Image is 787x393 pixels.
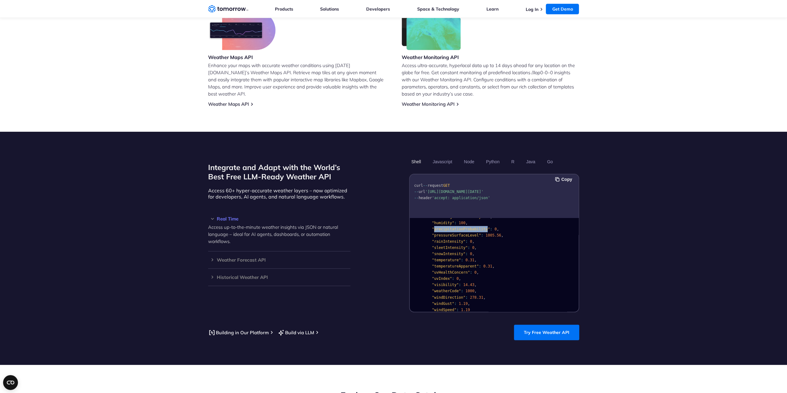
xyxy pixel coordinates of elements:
h3: Weather Monitoring API [402,54,461,61]
span: , [477,270,479,275]
span: 1.19 [459,301,468,306]
span: , [472,239,474,244]
span: , [472,252,474,256]
span: , [474,289,477,293]
a: Home link [208,4,248,14]
button: Go [545,156,555,167]
button: Shell [409,156,423,167]
span: : [454,221,456,225]
a: Products [275,6,293,12]
span: "snowIntensity" [432,252,465,256]
button: Open CMP widget [3,375,18,390]
a: Get Demo [546,4,579,14]
span: 0 [456,276,459,281]
a: Log In [525,6,538,12]
span: , [474,283,477,287]
a: Try Free Weather API [514,325,579,340]
button: Node [462,156,476,167]
p: Enhance your maps with accurate weather conditions using [DATE][DOMAIN_NAME]’s Weather Maps API. ... [208,62,386,97]
span: , [468,301,470,306]
button: Java [524,156,537,167]
span: : [490,227,492,231]
span: "temperatureApparent" [432,264,479,268]
span: "temperature" [432,258,461,262]
span: 0 [472,246,474,250]
span: 278.31 [470,295,483,300]
h3: Real Time [208,216,350,221]
p: Access 60+ hyper-accurate weather layers – now optimized for developers, AI agents, and natural l... [208,187,350,200]
span: : [470,270,472,275]
h3: Weather Maps API [208,54,276,61]
span: 1005.56 [485,233,501,237]
span: GET [443,183,450,188]
h3: Weather Forecast API [208,258,350,262]
p: Access ultra-accurate, hyperlocal data up to 14 days ahead for any location on the globe for free... [402,62,579,97]
span: : [479,264,481,268]
h2: Integrate and Adapt with the World’s Best Free LLM-Ready Weather API [208,163,350,181]
span: , [492,264,494,268]
span: header [418,196,432,200]
span: , [483,295,485,300]
span: -- [423,183,427,188]
span: -- [414,190,418,194]
span: '[URL][DOMAIN_NAME][DATE]' [425,190,483,194]
span: 'accept: application/json' [432,196,490,200]
span: "uvIndex" [432,276,452,281]
a: Weather Monitoring API [402,101,455,107]
a: Space & Technology [417,6,459,12]
button: Copy [555,176,574,183]
span: "humidity" [432,221,454,225]
button: R [509,156,516,167]
span: "precipitationProbability" [432,227,490,231]
span: : [452,276,454,281]
span: "visibility" [432,283,459,287]
span: url [418,190,425,194]
span: request [427,183,443,188]
span: , [465,221,468,225]
span: , [474,246,477,250]
a: Building in Our Platform [208,329,269,336]
span: "pressureSurfaceLevel" [432,233,481,237]
button: Javascript [430,156,454,167]
span: : [465,295,468,300]
a: Learn [486,6,498,12]
a: Solutions [320,6,339,12]
span: 1000 [465,289,474,293]
span: : [454,301,456,306]
span: "uvHealthConcern" [432,270,470,275]
span: curl [414,183,423,188]
span: "windSpeed" [432,308,456,312]
span: , [501,233,503,237]
span: 14.43 [463,283,474,287]
p: Access up-to-the-minute weather insights via JSON or natural language – ideal for AI agents, dash... [208,224,350,245]
span: -- [414,196,418,200]
h3: Historical Weather API [208,275,350,280]
span: "windDirection" [432,295,465,300]
span: 0.31 [483,264,492,268]
span: , [497,227,499,231]
span: , [474,258,477,262]
span: 1.19 [461,308,470,312]
span: : [456,308,459,312]
span: , [459,276,461,281]
span: "rainIntensity" [432,239,465,244]
span: 100 [459,221,465,225]
span: : [468,246,470,250]
span: "sleetIntensity" [432,246,468,250]
a: Weather Maps API [208,101,249,107]
span: "weatherCode" [432,289,461,293]
a: Developers [366,6,390,12]
span: : [459,283,461,287]
button: Python [484,156,502,167]
span: : [465,252,468,256]
span: 0.31 [465,258,474,262]
span: : [461,258,463,262]
span: 0 [470,239,472,244]
span: 0 [470,252,472,256]
a: Build via LLM [277,329,314,336]
span: 0 [494,227,497,231]
span: : [481,233,483,237]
